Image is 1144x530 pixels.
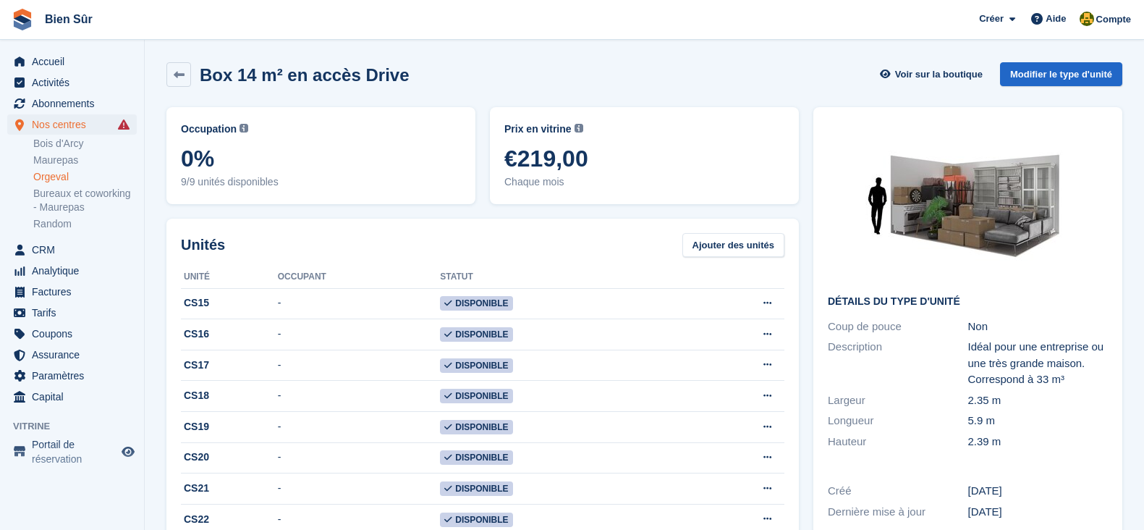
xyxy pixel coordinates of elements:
img: icon-info-grey-7440780725fd019a000dd9b08b2336e03edf1995a4989e88bcd33f0948082b44.svg [575,124,583,132]
span: Tarifs [32,303,119,323]
div: CS15 [181,295,278,311]
th: Statut [440,266,683,289]
span: Disponible [440,327,512,342]
a: Bois d'Arcy [33,137,137,151]
div: Coup de pouce [828,319,968,335]
a: Orgeval [33,170,137,184]
div: Créé [828,483,968,500]
span: Vitrine [13,419,144,434]
th: Unité [181,266,278,289]
a: menu [7,282,137,302]
img: stora-icon-8386f47178a22dfd0bd8f6a31ec36ba5ce8667c1dd55bd0f319d3a0aa187defe.svg [12,9,33,30]
span: €219,00 [504,146,784,172]
span: Capital [32,387,119,407]
td: - [278,442,440,474]
span: CRM [32,240,119,260]
a: menu [7,387,137,407]
div: CS19 [181,419,278,434]
img: box-14m2.jpg [860,122,1077,285]
span: Compte [1096,12,1131,27]
a: Boutique d'aperçu [119,443,137,460]
td: - [278,288,440,319]
i: Des échecs de synchronisation des entrées intelligentes se sont produits [118,119,130,130]
span: Analytique [32,261,119,281]
a: menu [7,303,137,323]
span: Disponible [440,358,512,373]
div: [DATE] [968,504,1109,521]
img: icon-info-grey-7440780725fd019a000dd9b08b2336e03edf1995a4989e88bcd33f0948082b44.svg [240,124,248,132]
span: Créer [979,12,1004,26]
div: CS21 [181,481,278,496]
span: Occupation [181,122,237,137]
span: 0% [181,146,461,172]
span: Disponible [440,420,512,434]
span: 9/9 unités disponibles [181,174,461,190]
img: Fatima Kelaaoui [1080,12,1094,26]
a: menu [7,72,137,93]
span: Paramètres [32,366,119,386]
a: Bien Sûr [39,7,98,31]
div: Longueur [828,413,968,429]
span: Coupons [32,324,119,344]
span: Portail de réservation [32,437,119,466]
span: Prix en vitrine [504,122,572,137]
th: Occupant [278,266,440,289]
div: Idéal pour une entreprise ou une très grande maison. Correspond à 33 m³ [968,339,1109,388]
a: menu [7,114,137,135]
span: Nos centres [32,114,119,135]
a: menu [7,261,137,281]
div: Largeur [828,392,968,409]
div: 2.39 m [968,434,1109,450]
a: menu [7,345,137,365]
a: Voir sur la boutique [878,62,988,86]
a: menu [7,240,137,260]
div: CS18 [181,388,278,403]
span: Disponible [440,481,512,496]
td: - [278,474,440,505]
a: Bureaux et coworking - Maurepas [33,187,137,214]
div: Dernière mise à jour [828,504,968,521]
span: Factures [32,282,119,302]
div: Description [828,339,968,388]
td: - [278,412,440,443]
div: Hauteur [828,434,968,450]
a: Maurepas [33,153,137,167]
a: Ajouter des unités [682,233,784,257]
h2: Détails du type d'unité [828,296,1108,308]
div: 5.9 m [968,413,1109,429]
td: - [278,319,440,350]
span: Aide [1046,12,1066,26]
div: CS17 [181,358,278,373]
span: Disponible [440,389,512,403]
a: menu [7,437,137,466]
div: CS20 [181,450,278,465]
div: CS16 [181,327,278,342]
span: Activités [32,72,119,93]
span: Disponible [440,296,512,311]
div: [DATE] [968,483,1109,500]
h2: Box 14 m² en accès Drive [200,65,410,85]
div: CS22 [181,512,278,527]
span: Chaque mois [504,174,784,190]
span: Accueil [32,51,119,72]
span: Disponible [440,450,512,465]
span: Disponible [440,513,512,527]
a: menu [7,93,137,114]
h2: Unités [181,234,225,256]
a: menu [7,366,137,386]
a: Random [33,217,137,231]
td: - [278,350,440,381]
div: 2.35 m [968,392,1109,409]
span: Abonnements [32,93,119,114]
a: menu [7,51,137,72]
a: Modifier le type d'unité [1000,62,1122,86]
a: menu [7,324,137,344]
span: Voir sur la boutique [895,67,983,82]
td: - [278,381,440,412]
div: Non [968,319,1109,335]
span: Assurance [32,345,119,365]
